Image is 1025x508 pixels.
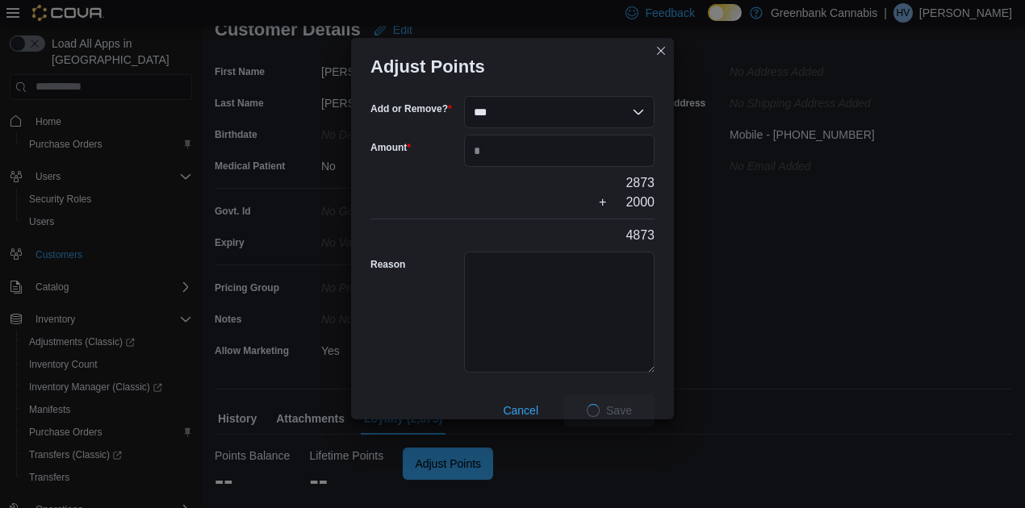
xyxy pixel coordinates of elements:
[370,102,452,115] label: Add or Remove?
[625,226,655,245] div: 4873
[625,173,655,193] div: 2873
[599,193,606,212] div: +
[496,394,545,427] button: Cancel
[586,403,601,418] span: Loading
[625,193,655,212] div: 2000
[503,402,538,418] span: Cancel
[651,41,671,60] button: Closes this modal window
[370,141,411,154] label: Amount
[606,402,632,418] span: Save
[370,57,485,77] h3: Adjust Points
[370,258,405,271] label: Reason
[564,394,655,427] button: LoadingSave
